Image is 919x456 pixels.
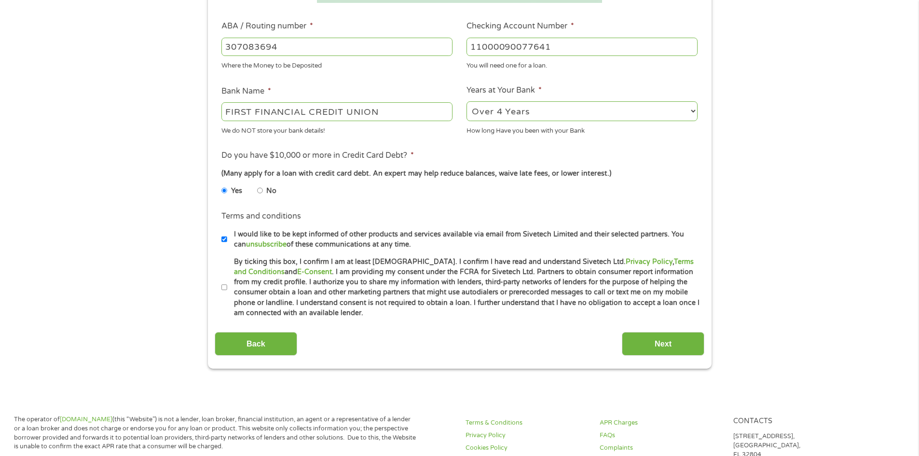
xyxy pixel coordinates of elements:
input: Next [622,332,704,356]
label: By ticking this box, I confirm I am at least [DEMOGRAPHIC_DATA]. I confirm I have read and unders... [227,257,700,318]
a: Complaints [600,443,722,453]
div: How long Have you been with your Bank [466,123,698,136]
label: Bank Name [221,86,271,97]
a: Terms & Conditions [466,418,588,428]
a: Cookies Policy [466,443,588,453]
input: 263177916 [221,38,453,56]
a: FAQs [600,431,722,440]
div: (Many apply for a loan with credit card debt. An expert may help reduce balances, waive late fees... [221,168,697,179]
label: Yes [231,186,242,196]
input: Back [215,332,297,356]
label: ABA / Routing number [221,21,313,31]
label: Years at Your Bank [466,85,542,96]
div: We do NOT store your bank details! [221,123,453,136]
a: Privacy Policy [626,258,672,266]
a: Privacy Policy [466,431,588,440]
input: 345634636 [466,38,698,56]
label: Do you have $10,000 or more in Credit Card Debt? [221,151,414,161]
div: Where the Money to be Deposited [221,58,453,71]
h4: Contacts [733,417,856,426]
label: No [266,186,276,196]
label: I would like to be kept informed of other products and services available via email from Sivetech... [227,229,700,250]
label: Checking Account Number [466,21,574,31]
div: You will need one for a loan. [466,58,698,71]
a: APR Charges [600,418,722,428]
a: [DOMAIN_NAME] [60,415,112,423]
p: The operator of (this “Website”) is not a lender, loan broker, financial institution, an agent or... [14,415,416,452]
a: Terms and Conditions [234,258,694,276]
label: Terms and conditions [221,211,301,221]
a: unsubscribe [246,240,287,249]
a: E-Consent [297,268,332,276]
